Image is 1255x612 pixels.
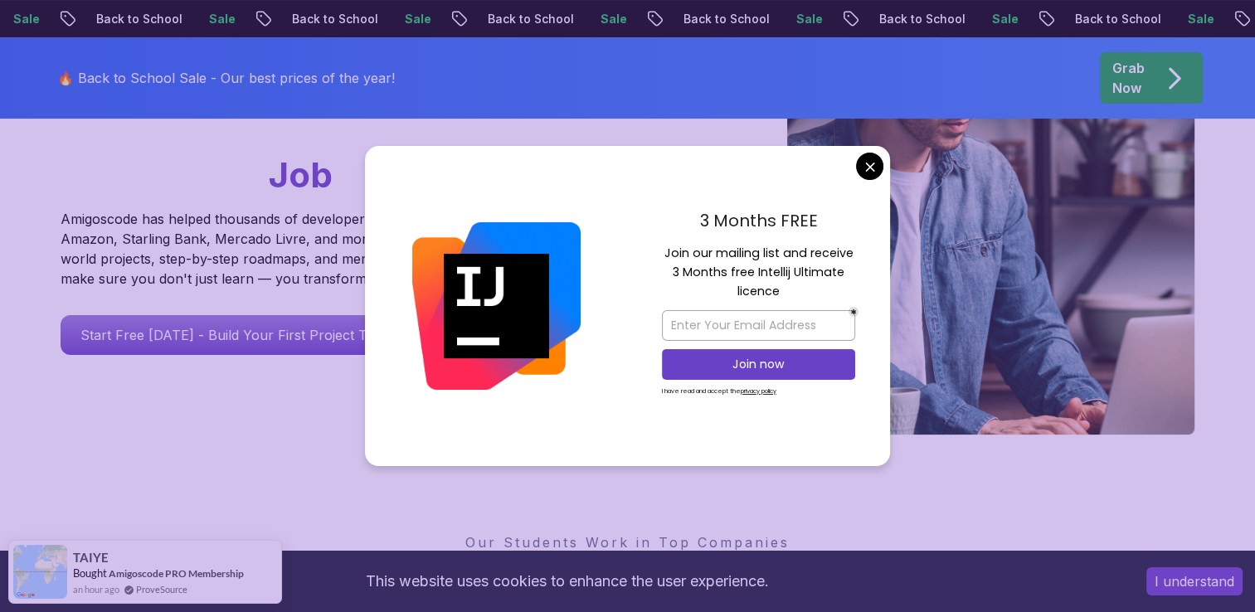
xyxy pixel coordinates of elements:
[73,566,107,580] span: Bought
[787,7,1194,435] img: hero
[12,563,1121,600] div: This website uses cookies to enhance the user experience.
[353,11,406,27] p: Sale
[940,11,993,27] p: Sale
[631,11,744,27] p: Back to School
[44,11,157,27] p: Back to School
[744,11,797,27] p: Sale
[61,532,1195,552] p: Our Students Work in Top Companies
[1112,58,1145,98] p: Grab Now
[240,11,353,27] p: Back to School
[548,11,601,27] p: Sale
[73,551,109,565] span: TAIYE
[57,68,395,88] p: 🔥 Back to School Sale - Our best prices of the year!
[157,11,210,27] p: Sale
[136,582,187,596] a: ProveSource
[1023,11,1136,27] p: Back to School
[13,545,67,599] img: provesource social proof notification image
[109,566,244,580] a: Amigoscode PRO Membership
[73,582,119,596] span: an hour ago
[61,315,444,355] a: Start Free [DATE] - Build Your First Project This Week
[827,11,940,27] p: Back to School
[1146,567,1243,595] button: Accept cookies
[61,209,459,289] p: Amigoscode has helped thousands of developers land roles at Amazon, Starling Bank, Mercado Livre,...
[1136,11,1189,27] p: Sale
[269,153,333,196] span: Job
[435,11,548,27] p: Back to School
